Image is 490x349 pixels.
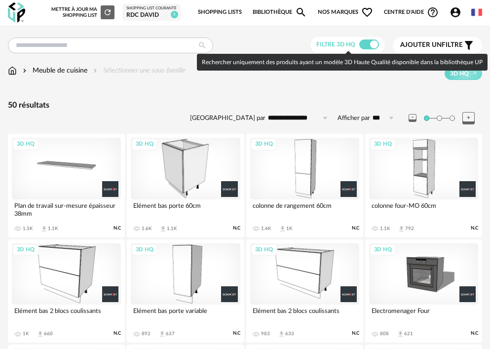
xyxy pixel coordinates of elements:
[23,226,33,232] div: 1.5K
[21,66,87,76] div: Meuble de cuisine
[398,225,405,233] span: Download icon
[261,331,270,337] div: 983
[126,6,177,11] div: Shopping List courante
[131,199,240,219] div: Elément bas porte 60cm
[190,114,265,122] label: [GEOGRAPHIC_DATA] par
[251,244,277,256] div: 3D HQ
[471,7,482,18] img: fr
[380,331,389,337] div: 808
[48,226,58,232] div: 1.1K
[471,330,478,337] span: N.C
[233,225,240,232] span: N.C
[295,6,307,18] span: Magnify icon
[131,138,158,151] div: 3D HQ
[23,331,29,337] div: 1K
[197,54,488,71] div: Rechercher uniquement des produits ayant un modèle 3D Haute Qualité disponible dans la bibliothèq...
[8,66,17,76] img: svg+xml;base64,PHN2ZyB3aWR0aD0iMTYiIGhlaWdodD0iMTciIHZpZXdCb3g9IjAgMCAxNiAxNyIgZmlsbD0ibm9uZSIgeG...
[370,138,396,151] div: 3D HQ
[427,6,439,18] span: Help Circle Outline icon
[127,134,244,237] a: 3D HQ Elément bas porte 60cm 1.6K Download icon 1.1K N.C
[246,239,363,343] a: 3D HQ Elément bas 2 blocs coulissants 983 Download icon 633 N.C
[250,305,359,324] div: Elément bas 2 blocs coulissants
[198,2,242,23] a: Shopping Lists
[126,6,177,19] a: Shopping List courante RDC David 9
[393,37,482,54] button: Ajouter unfiltre Filter icon
[261,226,271,232] div: 1.4K
[12,244,39,256] div: 3D HQ
[142,331,151,337] div: 892
[365,134,482,237] a: 3D HQ colonne four-MO 60cm 1.1K Download icon 792 N.C
[380,226,390,232] div: 1.1K
[51,5,114,19] div: Mettre à jour ma Shopping List
[405,226,414,232] div: 792
[250,199,359,219] div: colonne de rangement 60cm
[365,239,482,343] a: 3D HQ Electromenager Four 808 Download icon 621 N.C
[103,10,112,15] span: Refresh icon
[471,225,478,232] span: N.C
[113,330,121,337] span: N.C
[12,305,121,324] div: Elément bas 2 blocs coulissants
[233,330,240,337] span: N.C
[12,138,39,151] div: 3D HQ
[369,305,478,324] div: Electromenager Four
[12,199,121,219] div: Plan de travail sur-mesure épaisseur 38mm
[463,39,475,51] span: Filter icon
[361,6,373,18] span: Heart Outline icon
[338,114,370,122] label: Afficher par
[142,226,151,232] div: 1.6K
[404,331,413,337] div: 621
[246,134,363,237] a: 3D HQ colonne de rangement 60cm 1.4K Download icon 1K N.C
[126,11,177,19] div: RDC David
[352,330,359,337] span: N.C
[113,225,121,232] span: N.C
[37,330,44,338] span: Download icon
[400,41,463,49] span: filtre
[369,199,478,219] div: colonne four-MO 60cm
[158,330,166,338] span: Download icon
[352,225,359,232] span: N.C
[8,2,25,23] img: OXP
[131,305,240,324] div: Elément bas porte variable
[8,100,482,111] div: 50 résultats
[159,225,167,233] span: Download icon
[316,41,355,47] span: Filtre 3D HQ
[285,331,294,337] div: 633
[131,244,158,256] div: 3D HQ
[370,244,396,256] div: 3D HQ
[400,41,442,48] span: Ajouter un
[253,2,307,23] a: BibliothèqueMagnify icon
[279,225,286,233] span: Download icon
[450,6,461,18] span: Account Circle icon
[450,6,466,18] span: Account Circle icon
[40,225,48,233] span: Download icon
[166,331,175,337] div: 637
[286,226,292,232] div: 1K
[384,6,439,18] span: Centre d'aideHelp Circle Outline icon
[167,226,177,232] div: 1.1K
[278,330,285,338] span: Download icon
[21,66,29,76] img: svg+xml;base64,PHN2ZyB3aWR0aD0iMTYiIGhlaWdodD0iMTYiIHZpZXdCb3g9IjAgMCAxNiAxNiIgZmlsbD0ibm9uZSIgeG...
[127,239,244,343] a: 3D HQ Elément bas porte variable 892 Download icon 637 N.C
[397,330,404,338] span: Download icon
[171,11,178,18] span: 9
[318,2,373,23] span: Nos marques
[251,138,277,151] div: 3D HQ
[8,239,125,343] a: 3D HQ Elément bas 2 blocs coulissants 1K Download icon 660 N.C
[8,134,125,237] a: 3D HQ Plan de travail sur-mesure épaisseur 38mm 1.5K Download icon 1.1K N.C
[44,331,53,337] div: 660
